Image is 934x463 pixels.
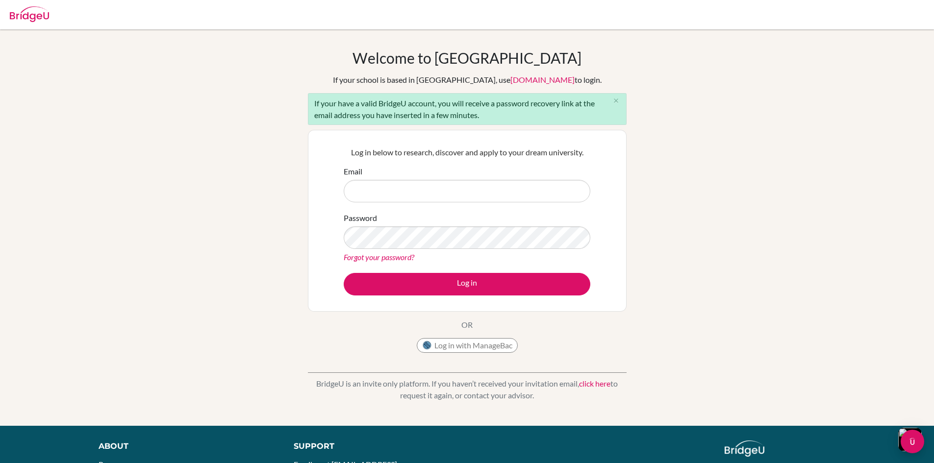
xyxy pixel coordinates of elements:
[344,252,414,262] a: Forgot your password?
[344,146,590,158] p: Log in below to research, discover and apply to your dream university.
[579,379,610,388] a: click here
[901,430,924,453] div: Open Intercom Messenger
[612,97,620,104] i: close
[461,319,473,331] p: OR
[308,93,627,125] div: If your have a valid BridgeU account, you will receive a password recovery link at the email addr...
[510,75,575,84] a: [DOMAIN_NAME]
[725,440,764,457] img: logo_white@2x-f4f0deed5e89b7ecb1c2cc34c3e3d731f90f0f143d5ea2071677605dd97b5244.png
[99,440,272,452] div: About
[606,94,626,108] button: Close
[353,49,581,67] h1: Welcome to [GEOGRAPHIC_DATA]
[344,212,377,224] label: Password
[308,378,627,401] p: BridgeU is an invite only platform. If you haven’t received your invitation email, to request it ...
[417,338,518,353] button: Log in with ManageBac
[10,6,49,22] img: Bridge-U
[294,440,455,452] div: Support
[344,273,590,295] button: Log in
[344,166,362,177] label: Email
[333,74,602,86] div: If your school is based in [GEOGRAPHIC_DATA], use to login.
